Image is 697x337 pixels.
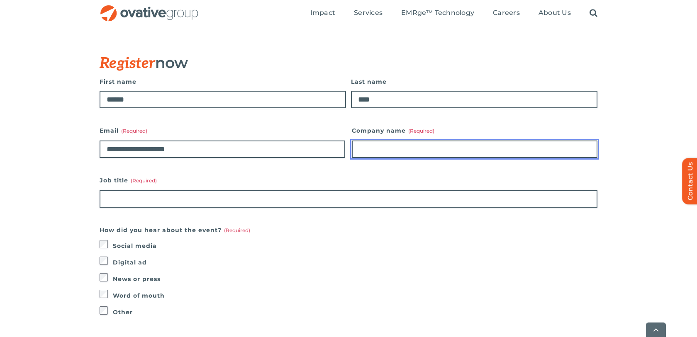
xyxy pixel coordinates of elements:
[100,125,345,136] label: Email
[401,9,474,17] span: EMRge™ Technology
[100,175,597,186] label: Job title
[100,76,346,87] label: First name
[100,4,199,12] a: OG_Full_horizontal_RGB
[352,125,597,136] label: Company name
[121,128,147,134] span: (Required)
[113,290,597,301] label: Word of mouth
[113,257,597,268] label: Digital ad
[310,9,335,18] a: Impact
[408,128,434,134] span: (Required)
[100,224,250,236] legend: How did you hear about the event?
[539,9,571,17] span: About Us
[100,54,155,73] span: Register
[113,273,597,285] label: News or press
[224,227,250,233] span: (Required)
[539,9,571,18] a: About Us
[590,9,597,18] a: Search
[310,9,335,17] span: Impact
[113,306,597,318] label: Other
[131,177,157,184] span: (Required)
[354,9,383,18] a: Services
[354,9,383,17] span: Services
[493,9,520,18] a: Careers
[351,76,597,87] label: Last name
[113,240,597,252] label: Social media
[493,9,520,17] span: Careers
[100,54,556,72] h3: now
[401,9,474,18] a: EMRge™ Technology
